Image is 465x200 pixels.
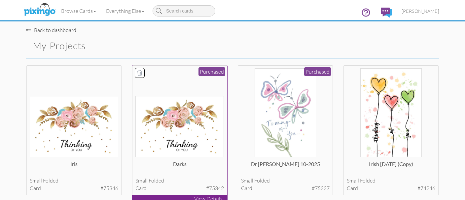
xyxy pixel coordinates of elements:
div: card [30,184,119,192]
img: 136538-1-1759943639124-645991fa81cf7ace-qa.jpg [135,96,224,157]
div: Darks [135,160,224,174]
img: 136544-1-1759957497991-d57e18a6b6f5e6db-qa.jpg [30,96,119,157]
a: Back to dashboard [26,27,76,33]
span: small [347,177,359,184]
div: Irish [DATE] (copy) [347,160,436,174]
div: Purchased [198,67,225,76]
span: folded [254,177,270,184]
span: folded [43,177,58,184]
span: #74246 [417,184,435,192]
span: small [241,177,253,184]
div: card [135,184,224,192]
div: Dr [PERSON_NAME] 10-2025 [241,160,330,174]
img: comments.svg [381,8,392,17]
span: folded [360,177,376,184]
div: Purchased [304,67,331,76]
a: Browse Cards [56,3,101,19]
h2: My Projects [33,41,221,51]
span: #75342 [206,184,224,192]
span: small [135,177,148,184]
div: card [241,184,330,192]
span: #75346 [100,184,118,192]
div: iris [30,160,119,174]
span: folded [149,177,164,184]
img: 134140-1-1753734296156-15cbd7cabbd215ea-qa.jpg [360,68,421,157]
span: [PERSON_NAME] [402,8,439,14]
img: 136308-1-1759271925184-073715d480a447c2-qa.jpg [255,68,316,157]
img: pixingo logo [22,2,57,18]
div: card [347,184,436,192]
a: Everything Else [101,3,149,19]
a: [PERSON_NAME] [397,3,444,19]
span: small [30,177,42,184]
input: Search cards [153,5,215,17]
span: #75227 [312,184,330,192]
